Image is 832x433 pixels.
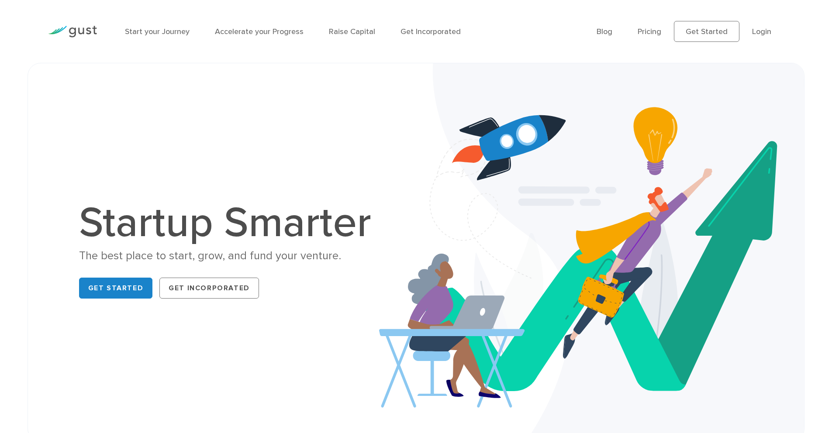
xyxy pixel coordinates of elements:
[48,26,97,38] img: Gust Logo
[329,27,375,36] a: Raise Capital
[79,202,380,244] h1: Startup Smarter
[79,248,380,264] div: The best place to start, grow, and fund your venture.
[674,21,739,42] a: Get Started
[400,27,461,36] a: Get Incorporated
[752,27,771,36] a: Login
[215,27,304,36] a: Accelerate your Progress
[638,27,661,36] a: Pricing
[159,278,259,299] a: Get Incorporated
[79,278,153,299] a: Get Started
[125,27,190,36] a: Start your Journey
[597,27,612,36] a: Blog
